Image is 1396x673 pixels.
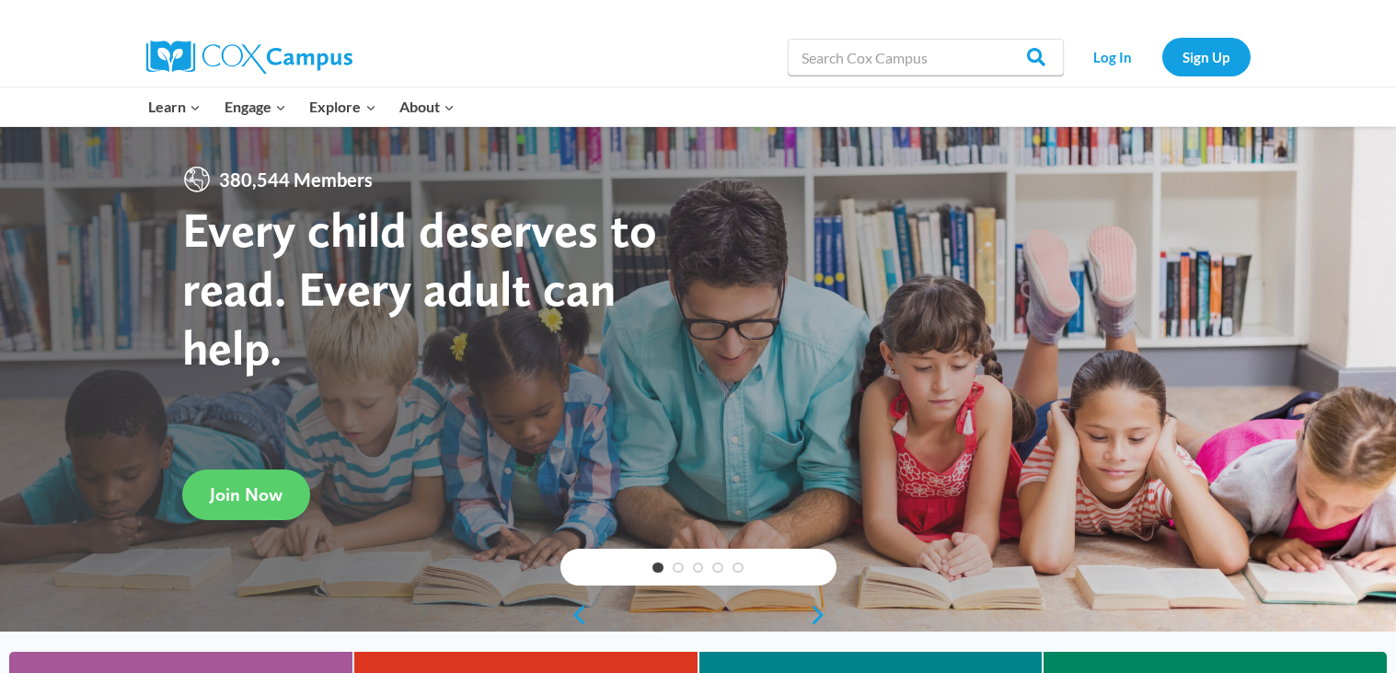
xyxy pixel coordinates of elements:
[733,563,744,574] a: 5
[693,563,704,574] a: 3
[309,95,375,119] span: Explore
[182,200,657,376] strong: Every child deserves to read. Every adult can help.
[1073,38,1251,75] nav: Secondary Navigation
[225,95,286,119] span: Engage
[673,563,684,574] a: 2
[399,95,455,119] span: About
[137,87,467,126] nav: Primary Navigation
[146,41,352,74] img: Cox Campus
[1073,38,1153,75] a: Log In
[1162,38,1251,75] a: Sign Up
[809,604,836,626] a: next
[560,597,836,633] div: content slider buttons
[210,483,283,505] span: Join Now
[560,604,588,626] a: previous
[652,563,663,574] a: 1
[712,563,723,574] a: 4
[212,165,380,194] span: 380,544 Members
[182,470,310,520] a: Join Now
[788,39,1064,75] input: Search Cox Campus
[148,95,201,119] span: Learn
